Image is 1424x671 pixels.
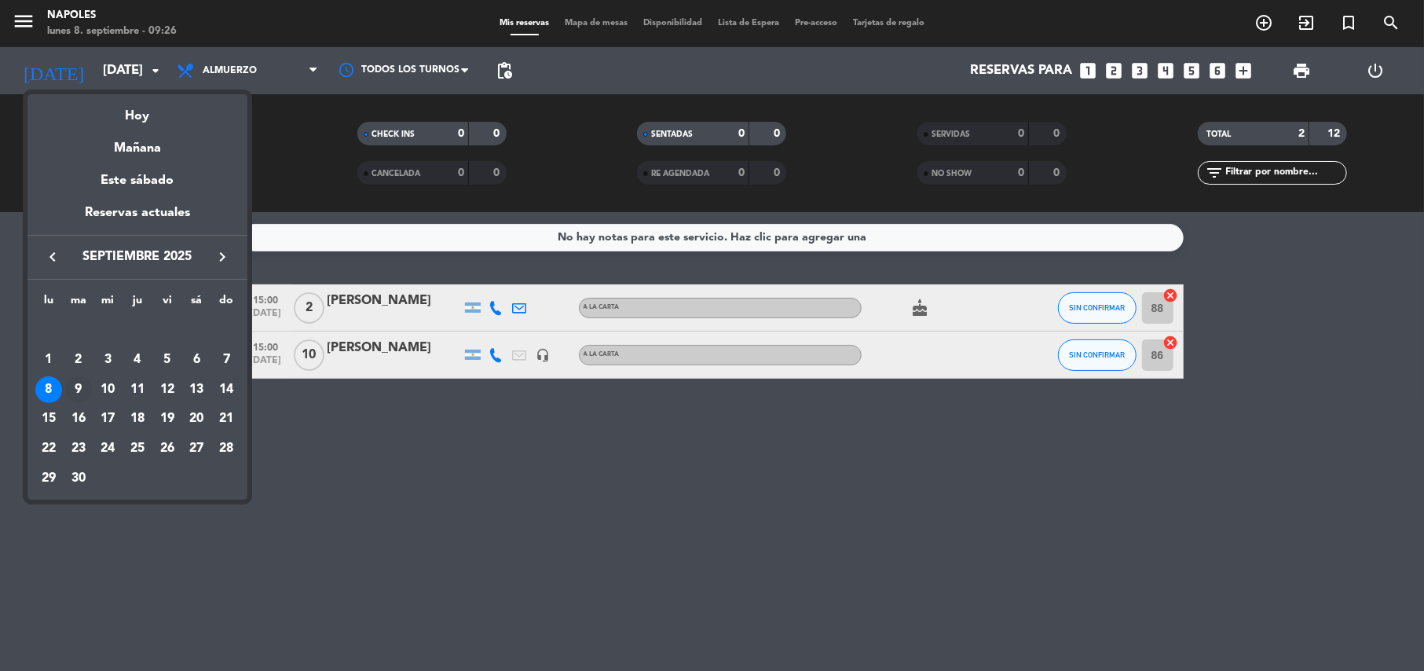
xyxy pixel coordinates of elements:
[94,405,121,432] div: 17
[123,434,152,464] td: 25 de septiembre de 2025
[93,375,123,405] td: 10 de septiembre de 2025
[208,247,236,267] button: keyboard_arrow_right
[93,345,123,375] td: 3 de septiembre de 2025
[27,203,247,235] div: Reservas actuales
[124,346,151,373] div: 4
[65,465,92,492] div: 30
[211,404,241,434] td: 21 de septiembre de 2025
[123,404,152,434] td: 18 de septiembre de 2025
[124,405,151,432] div: 18
[93,291,123,316] th: miércoles
[35,376,62,403] div: 8
[182,375,212,405] td: 13 de septiembre de 2025
[93,404,123,434] td: 17 de septiembre de 2025
[182,404,212,434] td: 20 de septiembre de 2025
[35,435,62,462] div: 22
[124,376,151,403] div: 11
[27,94,247,126] div: Hoy
[27,159,247,203] div: Este sábado
[94,376,121,403] div: 10
[94,346,121,373] div: 3
[211,434,241,464] td: 28 de septiembre de 2025
[34,375,64,405] td: 8 de septiembre de 2025
[154,346,181,373] div: 5
[34,345,64,375] td: 1 de septiembre de 2025
[34,404,64,434] td: 15 de septiembre de 2025
[183,376,210,403] div: 13
[94,435,121,462] div: 24
[211,345,241,375] td: 7 de septiembre de 2025
[152,404,182,434] td: 19 de septiembre de 2025
[152,345,182,375] td: 5 de septiembre de 2025
[213,435,240,462] div: 28
[213,405,240,432] div: 21
[34,464,64,493] td: 29 de septiembre de 2025
[43,247,62,266] i: keyboard_arrow_left
[211,291,241,316] th: domingo
[183,435,210,462] div: 27
[182,434,212,464] td: 27 de septiembre de 2025
[152,434,182,464] td: 26 de septiembre de 2025
[67,247,208,267] span: septiembre 2025
[213,247,232,266] i: keyboard_arrow_right
[65,376,92,403] div: 9
[64,464,93,493] td: 30 de septiembre de 2025
[182,345,212,375] td: 6 de septiembre de 2025
[93,434,123,464] td: 24 de septiembre de 2025
[64,404,93,434] td: 16 de septiembre de 2025
[213,376,240,403] div: 14
[65,405,92,432] div: 16
[27,126,247,159] div: Mañana
[213,346,240,373] div: 7
[34,315,241,345] td: SEP.
[124,435,151,462] div: 25
[154,435,181,462] div: 26
[152,291,182,316] th: viernes
[35,346,62,373] div: 1
[123,345,152,375] td: 4 de septiembre de 2025
[123,375,152,405] td: 11 de septiembre de 2025
[154,405,181,432] div: 19
[64,345,93,375] td: 2 de septiembre de 2025
[152,375,182,405] td: 12 de septiembre de 2025
[34,291,64,316] th: lunes
[65,346,92,373] div: 2
[123,291,152,316] th: jueves
[65,435,92,462] div: 23
[34,434,64,464] td: 22 de septiembre de 2025
[182,291,212,316] th: sábado
[64,375,93,405] td: 9 de septiembre de 2025
[183,346,210,373] div: 6
[64,434,93,464] td: 23 de septiembre de 2025
[38,247,67,267] button: keyboard_arrow_left
[35,405,62,432] div: 15
[183,405,210,432] div: 20
[35,465,62,492] div: 29
[154,376,181,403] div: 12
[64,291,93,316] th: martes
[211,375,241,405] td: 14 de septiembre de 2025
